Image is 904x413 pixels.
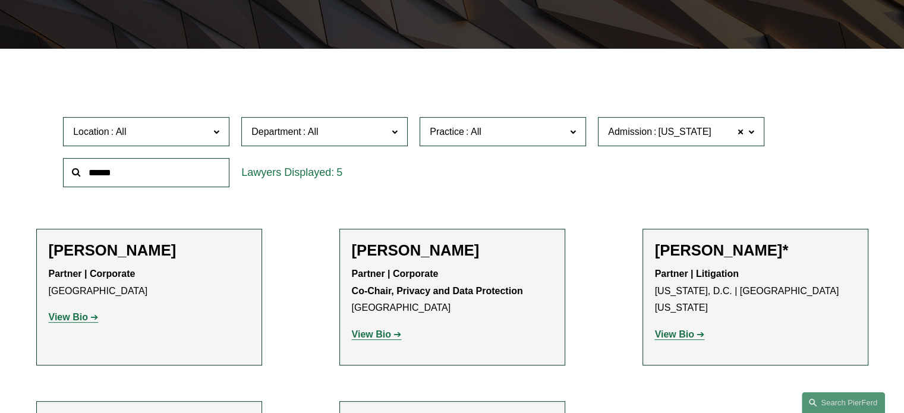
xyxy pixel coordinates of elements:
span: Admission [608,127,652,137]
strong: Partner | Corporate Co-Chair, Privacy and Data Protection [352,269,523,296]
span: Department [251,127,301,137]
h2: [PERSON_NAME] [49,241,250,260]
a: Search this site [802,392,885,413]
p: [GEOGRAPHIC_DATA] [352,266,553,317]
strong: View Bio [49,312,88,322]
h2: [PERSON_NAME]* [655,241,856,260]
h2: [PERSON_NAME] [352,241,553,260]
strong: View Bio [352,329,391,339]
span: [US_STATE] [658,124,711,140]
span: Location [73,127,109,137]
a: View Bio [49,312,99,322]
p: [GEOGRAPHIC_DATA] [49,266,250,300]
p: [US_STATE], D.C. | [GEOGRAPHIC_DATA][US_STATE] [655,266,856,317]
a: View Bio [655,329,705,339]
span: Practice [430,127,464,137]
strong: View Bio [655,329,694,339]
strong: Partner | Litigation [655,269,739,279]
a: View Bio [352,329,402,339]
span: 5 [336,166,342,178]
strong: Partner | Corporate [49,269,136,279]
